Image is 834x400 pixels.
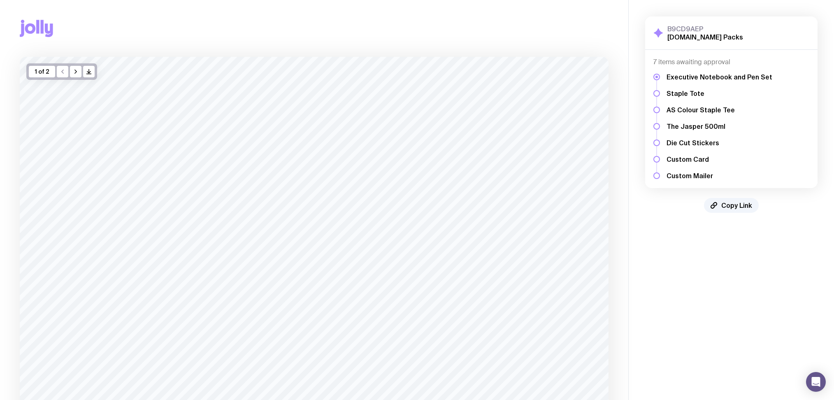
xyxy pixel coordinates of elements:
h5: Die Cut Stickers [667,139,772,147]
h5: Custom Mailer [667,172,772,180]
h5: The Jasper 500ml [667,122,772,130]
h2: [DOMAIN_NAME] Packs [667,33,743,41]
h5: AS Colour Staple Tee [667,106,772,114]
div: Open Intercom Messenger [806,372,826,392]
h5: Staple Tote [667,89,772,98]
span: Copy Link [721,201,752,209]
button: />/> [83,66,95,77]
div: 1 of 2 [29,66,55,77]
h5: Custom Card [667,155,772,163]
button: Copy Link [704,198,759,213]
g: /> /> [87,70,91,74]
h4: 7 items awaiting approval [653,58,809,66]
h5: Executive Notebook and Pen Set [667,73,772,81]
h3: B9CD9AEP [667,25,743,33]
